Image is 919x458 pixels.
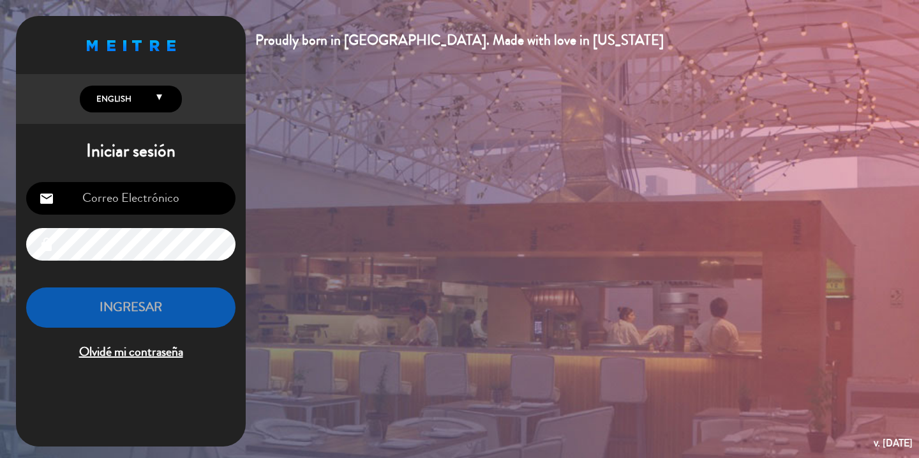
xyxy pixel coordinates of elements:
[26,342,235,363] span: Olvidé mi contraseña
[26,182,235,215] input: Correo Electrónico
[16,141,246,162] h1: Iniciar sesión
[26,287,235,328] button: INGRESAR
[39,191,54,206] i: email
[39,237,54,252] i: lock
[93,93,131,105] span: English
[874,434,913,452] div: v. [DATE]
